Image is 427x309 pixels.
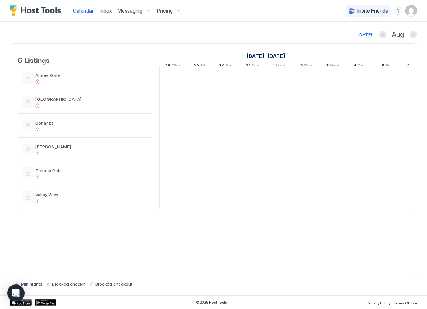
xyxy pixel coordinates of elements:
[353,63,356,70] span: 4
[226,63,233,70] span: Sat
[138,121,146,130] div: menu
[192,61,207,72] a: August 29, 2025
[35,120,135,126] span: Bonanza
[35,144,135,149] span: [PERSON_NAME]
[138,121,146,130] button: More options
[165,63,171,70] span: 28
[251,63,259,70] span: Sun
[138,169,146,178] button: More options
[73,7,94,14] a: Calendar
[217,61,234,72] a: August 30, 2025
[266,51,287,61] a: September 1, 2025
[10,299,32,306] a: App Store
[367,299,391,306] a: Privacy Policy
[35,73,135,78] span: Amber Gate
[172,63,180,70] span: Thu
[21,281,43,287] span: Min nights
[276,63,285,70] span: Mon
[193,63,199,70] span: 29
[410,31,417,38] button: Next month
[157,8,173,14] span: Pricing
[138,97,146,106] button: More options
[245,51,266,61] a: August 13, 2025
[138,193,146,201] div: menu
[382,63,384,70] span: 5
[357,8,388,14] span: Invite Friends
[304,63,312,70] span: Tue
[35,192,135,197] span: Valley View
[138,74,146,82] button: More options
[330,63,339,70] span: Wed
[138,74,146,82] div: menu
[18,54,49,65] span: 6 Listings
[138,145,146,154] div: menu
[380,61,392,72] a: September 5, 2025
[196,300,227,305] span: © 2025 Host Tools
[357,30,373,39] button: [DATE]
[100,7,112,14] a: Inbox
[392,31,404,39] span: Aug
[298,61,314,72] a: September 2, 2025
[100,8,112,14] span: Inbox
[95,281,132,287] span: Blocked checkout
[200,63,205,70] span: Fri
[379,31,386,38] button: Previous month
[273,63,275,70] span: 1
[35,96,135,102] span: [GEOGRAPHIC_DATA]
[326,63,329,70] span: 3
[138,169,146,178] div: menu
[244,61,261,72] a: August 31, 2025
[300,63,303,70] span: 2
[367,301,391,305] span: Privacy Policy
[163,61,182,72] a: August 28, 2025
[393,299,417,306] a: Terms Of Use
[35,168,135,173] span: Terrace Point
[357,63,366,70] span: Thu
[138,97,146,106] div: menu
[324,61,341,72] a: September 3, 2025
[219,63,225,70] span: 30
[405,61,420,72] a: September 6, 2025
[138,193,146,201] button: More options
[351,61,367,72] a: September 4, 2025
[271,61,287,72] a: September 1, 2025
[7,284,25,302] div: Open Intercom Messenger
[10,5,64,16] a: Host Tools Logo
[393,301,417,305] span: Terms Of Use
[358,31,372,38] div: [DATE]
[138,145,146,154] button: More options
[52,281,86,287] span: Blocked checkin
[405,5,417,17] div: User profile
[386,63,391,70] span: Fri
[118,8,142,14] span: Messaging
[407,63,410,70] span: 6
[73,8,94,14] span: Calendar
[246,63,250,70] span: 31
[35,299,56,306] a: Google Play Store
[394,6,402,15] div: menu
